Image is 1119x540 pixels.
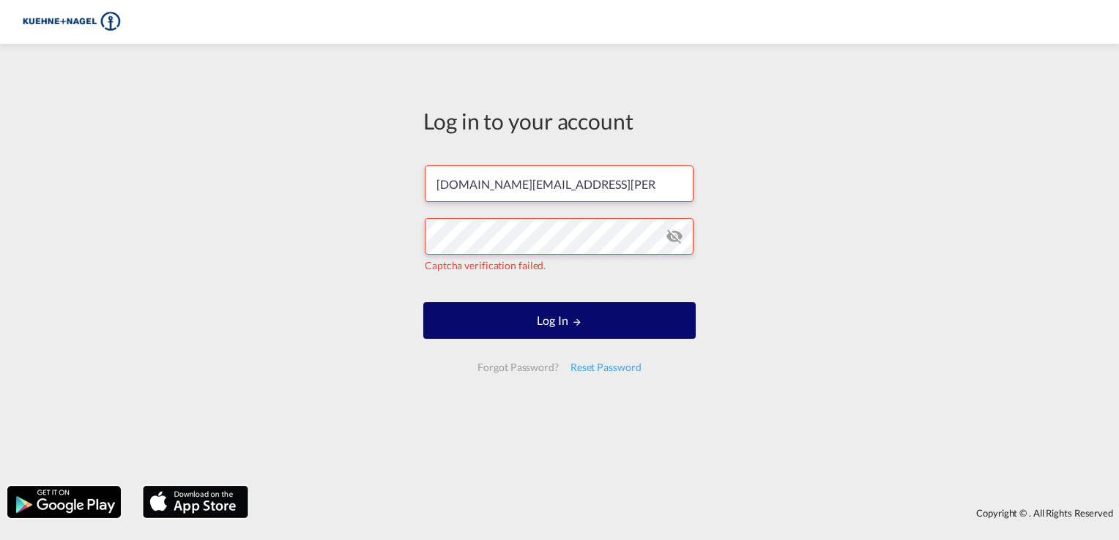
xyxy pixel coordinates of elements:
button: LOGIN [423,302,696,339]
div: Forgot Password? [472,354,564,380]
div: Copyright © . All Rights Reserved [256,500,1119,525]
input: Enter email/phone number [425,165,694,202]
div: Log in to your account [423,105,696,136]
img: google.png [6,484,122,520]
div: Reset Password [565,354,647,380]
md-icon: icon-eye-off [666,228,683,245]
span: Captcha verification failed. [425,259,546,271]
img: apple.png [141,484,250,520]
img: 36441310f41511efafde313da40ec4a4.png [22,6,121,39]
